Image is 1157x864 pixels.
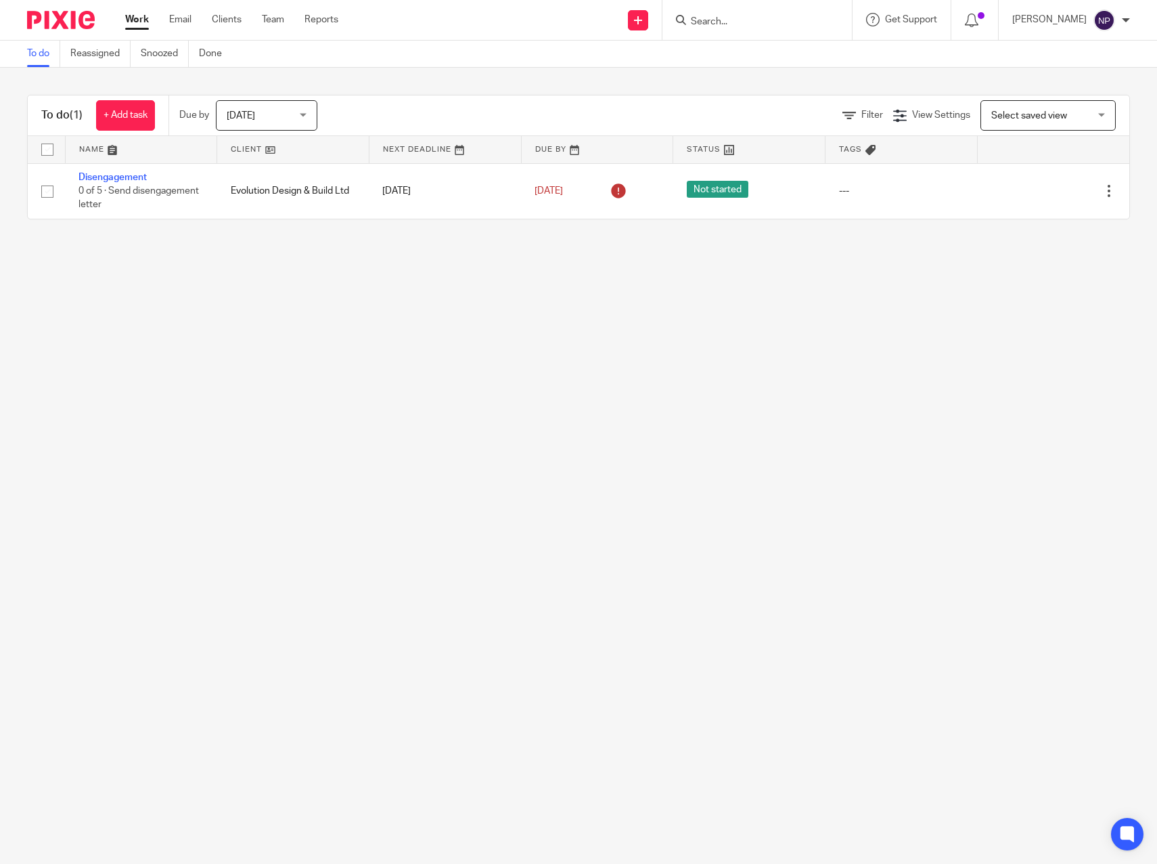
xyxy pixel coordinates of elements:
[1093,9,1115,31] img: svg%3E
[217,163,369,219] td: Evolution Design & Build Ltd
[689,16,811,28] input: Search
[535,186,563,196] span: [DATE]
[70,41,131,67] a: Reassigned
[41,108,83,123] h1: To do
[912,110,970,120] span: View Settings
[991,111,1067,121] span: Select saved view
[885,15,937,24] span: Get Support
[179,108,209,122] p: Due by
[199,41,232,67] a: Done
[169,13,191,26] a: Email
[78,186,199,210] span: 0 of 5 · Send disengagement letter
[839,146,862,153] span: Tags
[227,111,255,121] span: [DATE]
[304,13,338,26] a: Reports
[212,13,242,26] a: Clients
[70,110,83,121] span: (1)
[369,163,521,219] td: [DATE]
[687,181,748,198] span: Not started
[27,41,60,67] a: To do
[861,110,883,120] span: Filter
[78,173,147,182] a: Disengagement
[839,184,964,198] div: ---
[27,11,95,29] img: Pixie
[96,100,155,131] a: + Add task
[262,13,284,26] a: Team
[141,41,189,67] a: Snoozed
[1012,13,1087,26] p: [PERSON_NAME]
[125,13,149,26] a: Work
